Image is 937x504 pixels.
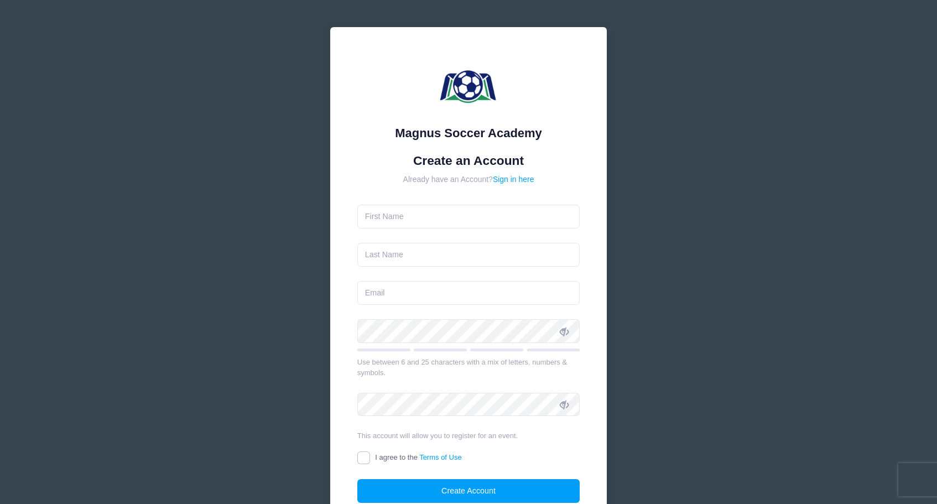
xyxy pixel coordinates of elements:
div: Use between 6 and 25 characters with a mix of letters, numbers & symbols. [357,357,580,378]
span: I agree to the [375,453,461,461]
a: Terms of Use [419,453,462,461]
input: First Name [357,205,580,228]
div: Already have an Account? [357,174,580,185]
div: This account will allow you to register for an event. [357,430,580,441]
input: Email [357,281,580,305]
div: Magnus Soccer Academy [357,124,580,142]
a: Sign in here [493,175,534,184]
input: I agree to theTerms of Use [357,451,370,464]
img: Magnus Soccer Academy [435,54,502,121]
h1: Create an Account [357,153,580,168]
button: Create Account [357,479,580,503]
input: Last Name [357,243,580,267]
